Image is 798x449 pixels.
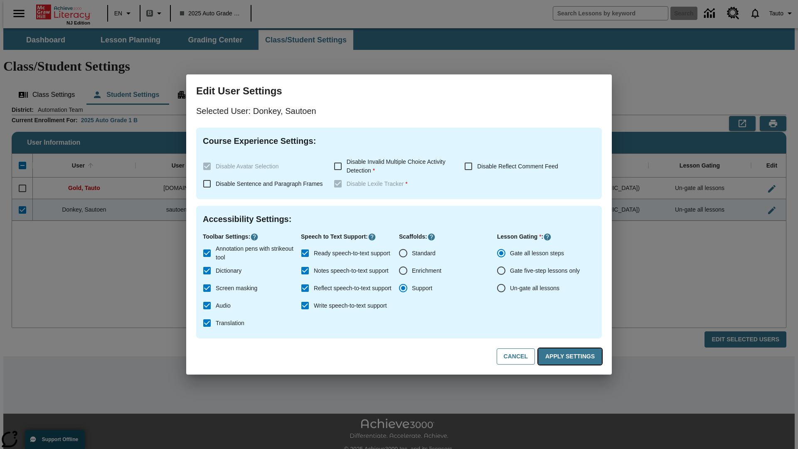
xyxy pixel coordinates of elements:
[198,158,327,175] label: These settings are specific to individual classes. To see these settings or make changes, please ...
[510,266,580,275] span: Gate five-step lessons only
[216,284,257,293] span: Screen masking
[538,348,602,365] button: Apply Settings
[412,284,432,293] span: Support
[196,104,602,118] p: Selected User: Donkey, Sautoen
[216,301,231,310] span: Audio
[510,284,559,293] span: Un-gate all lessons
[216,180,323,187] span: Disable Sentence and Paragraph Frames
[203,232,301,241] p: Toolbar Settings :
[368,233,376,241] button: Click here to know more about
[347,158,446,174] span: Disable Invalid Multiple Choice Activity Detection
[510,249,564,258] span: Gate all lesson steps
[477,163,558,170] span: Disable Reflect Comment Feed
[497,232,595,241] p: Lesson Gating :
[427,233,436,241] button: Click here to know more about
[250,233,259,241] button: Click here to know more about
[347,180,408,187] span: Disable Lexile Tracker
[314,249,390,258] span: Ready speech-to-text support
[329,175,458,192] label: These settings are specific to individual classes. To see these settings or make changes, please ...
[314,266,389,275] span: Notes speech-to-text support
[412,249,436,258] span: Standard
[314,284,392,293] span: Reflect speech-to-text support
[216,266,241,275] span: Dictionary
[203,134,595,148] h4: Course Experience Settings :
[196,84,602,98] h3: Edit User Settings
[497,348,535,365] button: Cancel
[216,319,244,328] span: Translation
[203,212,595,226] h4: Accessibility Settings :
[216,244,294,262] span: Annotation pens with strikeout tool
[301,232,399,241] p: Speech to Text Support :
[216,163,279,170] span: Disable Avatar Selection
[412,266,441,275] span: Enrichment
[399,232,497,241] p: Scaffolds :
[543,233,552,241] button: Click here to know more about
[314,301,387,310] span: Write speech-to-text support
